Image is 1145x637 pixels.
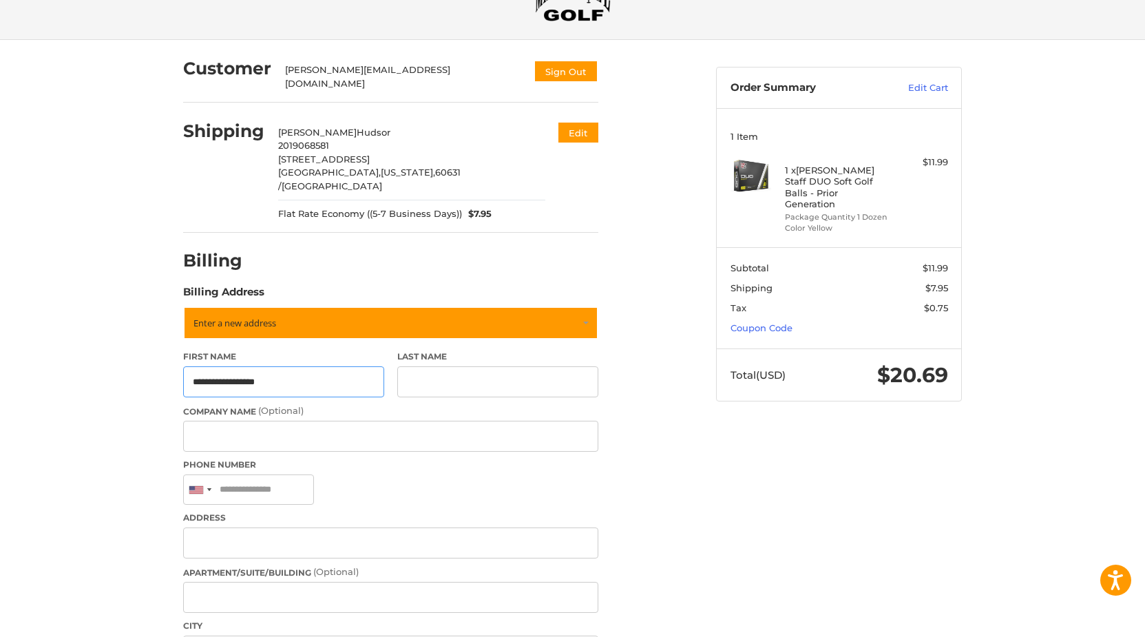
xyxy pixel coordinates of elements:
li: Package Quantity 1 Dozen [785,211,890,223]
label: Phone Number [183,459,598,471]
label: Last Name [397,351,598,363]
label: First Name [183,351,384,363]
label: Address [183,512,598,524]
span: Enter a new address [193,317,276,329]
span: Shipping [731,282,773,293]
h3: Order Summary [731,81,879,95]
span: Total (USD) [731,368,786,382]
h2: Shipping [183,121,264,142]
a: Enter or select a different address [183,306,598,340]
span: $0.75 [924,302,948,313]
span: $11.99 [923,262,948,273]
a: Coupon Code [731,322,792,333]
h2: Billing [183,250,264,271]
label: City [183,620,598,632]
legend: Billing Address [183,284,264,306]
small: (Optional) [313,566,359,577]
span: $7.95 [462,207,492,221]
span: $20.69 [877,362,948,388]
h4: 1 x [PERSON_NAME] Staff DUO Soft Golf Balls - Prior Generation [785,165,890,209]
a: Edit Cart [879,81,948,95]
span: Subtotal [731,262,769,273]
span: Hudsor [357,127,390,138]
span: [US_STATE], [381,167,435,178]
span: [PERSON_NAME] [278,127,357,138]
span: [GEOGRAPHIC_DATA] [282,180,382,191]
span: 2019068581 [278,140,329,151]
span: Tax [731,302,746,313]
h2: Customer [183,58,271,79]
div: [PERSON_NAME][EMAIL_ADDRESS][DOMAIN_NAME] [285,63,521,90]
label: Apartment/Suite/Building [183,565,598,579]
span: Flat Rate Economy ((5-7 Business Days)) [278,207,462,221]
div: $11.99 [894,156,948,169]
span: [GEOGRAPHIC_DATA], [278,167,381,178]
span: 60631 / [278,167,461,191]
div: United States: +1 [184,475,216,505]
label: Company Name [183,404,598,418]
span: [STREET_ADDRESS] [278,154,370,165]
li: Color Yellow [785,222,890,234]
span: $7.95 [925,282,948,293]
small: (Optional) [258,405,304,416]
h3: 1 Item [731,131,948,142]
button: Sign Out [534,60,598,83]
button: Edit [558,123,598,143]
